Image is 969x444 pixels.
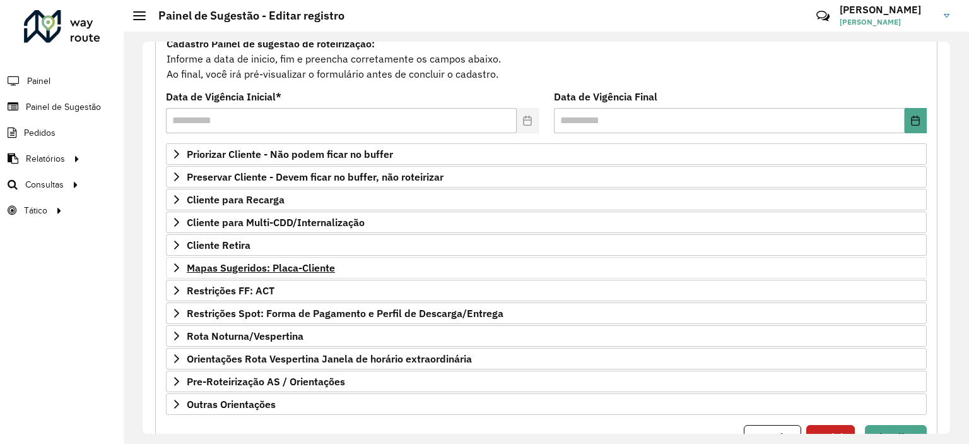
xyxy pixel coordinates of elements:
a: Contato Rápido [809,3,837,30]
a: Outras Orientações [166,393,927,415]
a: Mapas Sugeridos: Placa-Cliente [166,257,927,279]
span: Restrições FF: ACT [187,285,274,296]
button: Choose Date [905,108,927,133]
a: Cliente para Recarga [166,189,927,210]
span: Cancelar [752,431,793,443]
label: Data de Vigência Final [554,89,657,104]
span: Relatórios [26,152,65,165]
span: Outras Orientações [187,399,276,409]
a: Cliente Retira [166,234,927,256]
span: Painel [27,75,50,88]
span: Consultas [25,178,64,191]
span: Painel de Sugestão [26,100,101,114]
a: Priorizar Cliente - Não podem ficar no buffer [166,143,927,165]
span: Tático [24,204,47,217]
a: Orientações Rota Vespertina Janela de horário extraordinária [166,348,927,369]
span: Priorizar Cliente - Não podem ficar no buffer [187,149,393,159]
span: Mapas Sugeridos: Placa-Cliente [187,263,335,273]
a: Pre-Roteirização AS / Orientações [166,371,927,392]
strong: Cadastro Painel de sugestão de roteirização: [167,37,375,50]
a: Restrições Spot: Forma de Pagamento e Perfil de Descarga/Entrega [166,303,927,324]
a: Preservar Cliente - Devem ficar no buffer, não roteirizar [166,166,927,188]
span: Orientações Rota Vespertina Janela de horário extraordinária [187,354,472,364]
h3: [PERSON_NAME] [840,4,934,16]
span: Cliente para Recarga [187,195,285,205]
span: [PERSON_NAME] [840,16,934,28]
a: Cliente para Multi-CDD/Internalização [166,212,927,233]
span: Cliente para Multi-CDD/Internalização [187,217,365,227]
div: Informe a data de inicio, fim e preencha corretamente os campos abaixo. Ao final, você irá pré-vi... [166,35,927,82]
span: Rota Noturna/Vespertina [187,331,303,341]
span: Pre-Roteirização AS / Orientações [187,376,345,387]
span: Visualizar [873,431,919,443]
label: Data de Vigência Inicial [166,89,281,104]
span: Restrições Spot: Forma de Pagamento e Perfil de Descarga/Entrega [187,308,503,318]
span: Excluir [814,431,847,443]
h2: Painel de Sugestão - Editar registro [146,9,344,23]
a: Rota Noturna/Vespertina [166,325,927,347]
span: Pedidos [24,126,56,140]
a: Restrições FF: ACT [166,280,927,301]
span: Preservar Cliente - Devem ficar no buffer, não roteirizar [187,172,443,182]
span: Cliente Retira [187,240,250,250]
